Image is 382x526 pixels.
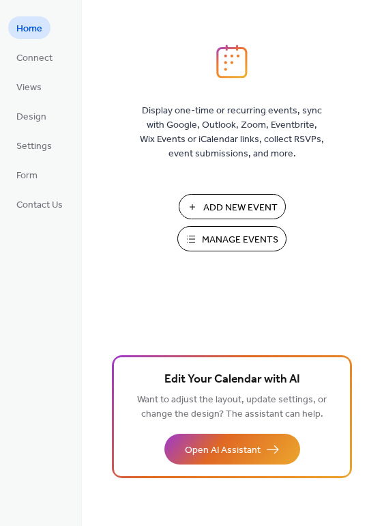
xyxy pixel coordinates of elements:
[137,391,327,424] span: Want to adjust the layout, update settings, or change the design? The assistant can help.
[164,370,300,389] span: Edit Your Calendar with AI
[216,44,248,79] img: logo_icon.svg
[185,443,261,458] span: Open AI Assistant
[8,16,50,39] a: Home
[16,51,53,66] span: Connect
[16,81,42,95] span: Views
[16,139,52,154] span: Settings
[8,46,61,68] a: Connect
[177,226,286,251] button: Manage Events
[16,169,38,183] span: Form
[8,193,71,215] a: Contact Us
[140,104,324,161] span: Display one-time or recurring events, sync with Google, Outlook, Zoom, Eventbrite, Wix Events or ...
[8,163,46,186] a: Form
[179,194,286,219] button: Add New Event
[164,434,300,465] button: Open AI Assistant
[202,233,278,247] span: Manage Events
[16,22,42,36] span: Home
[203,201,278,215] span: Add New Event
[8,105,55,127] a: Design
[8,134,60,156] a: Settings
[8,75,50,98] a: Views
[16,198,63,212] span: Contact Us
[16,110,46,124] span: Design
